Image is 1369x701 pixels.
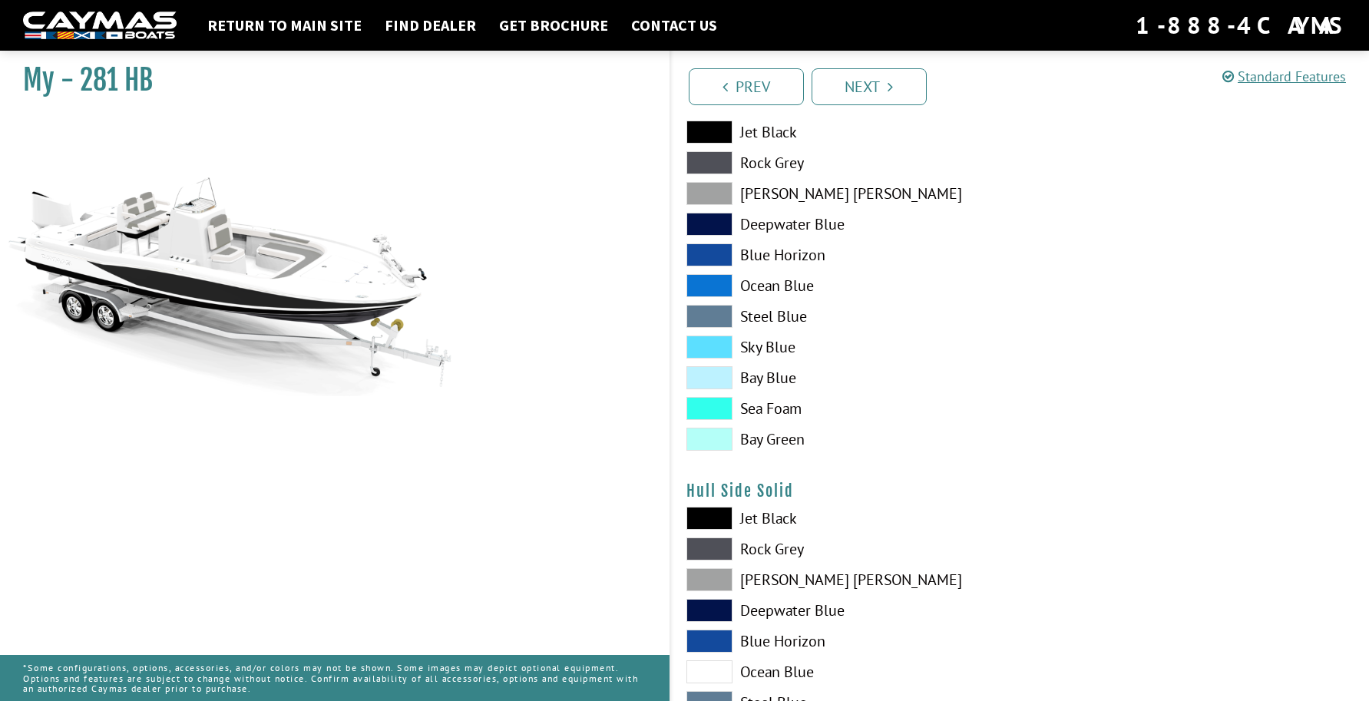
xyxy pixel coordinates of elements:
[686,151,1005,174] label: Rock Grey
[200,15,369,35] a: Return to main site
[623,15,725,35] a: Contact Us
[686,243,1005,266] label: Blue Horizon
[689,68,804,105] a: Prev
[812,68,927,105] a: Next
[686,660,1005,683] label: Ocean Blue
[1136,8,1346,42] div: 1-888-4CAYMAS
[377,15,484,35] a: Find Dealer
[1222,68,1346,85] a: Standard Features
[686,568,1005,591] label: [PERSON_NAME] [PERSON_NAME]
[686,630,1005,653] label: Blue Horizon
[23,655,646,701] p: *Some configurations, options, accessories, and/or colors may not be shown. Some images may depic...
[686,507,1005,530] label: Jet Black
[686,397,1005,420] label: Sea Foam
[686,336,1005,359] label: Sky Blue
[686,121,1005,144] label: Jet Black
[686,537,1005,560] label: Rock Grey
[686,182,1005,205] label: [PERSON_NAME] [PERSON_NAME]
[686,366,1005,389] label: Bay Blue
[686,599,1005,622] label: Deepwater Blue
[23,63,631,98] h1: My - 281 HB
[686,481,1354,501] h4: Hull Side Solid
[686,213,1005,236] label: Deepwater Blue
[686,305,1005,328] label: Steel Blue
[23,12,177,40] img: white-logo-c9c8dbefe5ff5ceceb0f0178aa75bf4bb51f6bca0971e226c86eb53dfe498488.png
[686,274,1005,297] label: Ocean Blue
[491,15,616,35] a: Get Brochure
[686,428,1005,451] label: Bay Green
